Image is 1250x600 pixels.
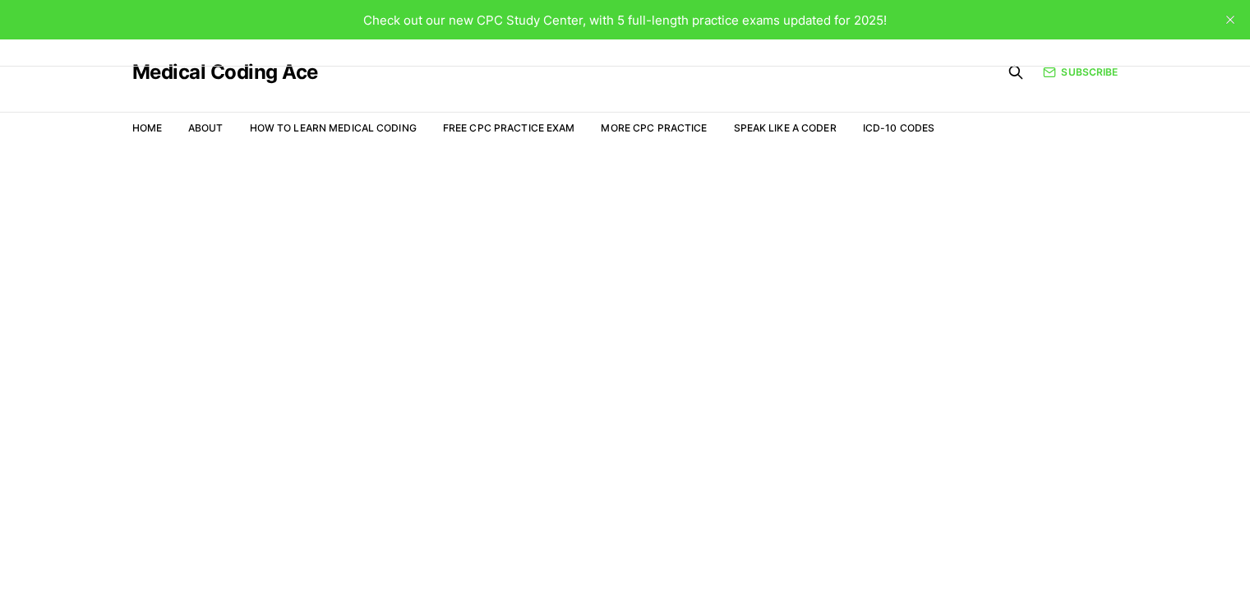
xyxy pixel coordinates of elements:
[132,62,318,82] a: Medical Coding Ace
[1217,7,1243,33] button: close
[863,122,934,134] a: ICD-10 Codes
[132,122,162,134] a: Home
[1043,65,1118,80] a: Subscribe
[601,122,707,134] a: More CPC Practice
[443,122,575,134] a: Free CPC Practice Exam
[188,122,224,134] a: About
[250,122,417,134] a: How to Learn Medical Coding
[734,122,837,134] a: Speak Like a Coder
[982,519,1250,600] iframe: portal-trigger
[363,12,887,28] span: Check out our new CPC Study Center, with 5 full-length practice exams updated for 2025!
